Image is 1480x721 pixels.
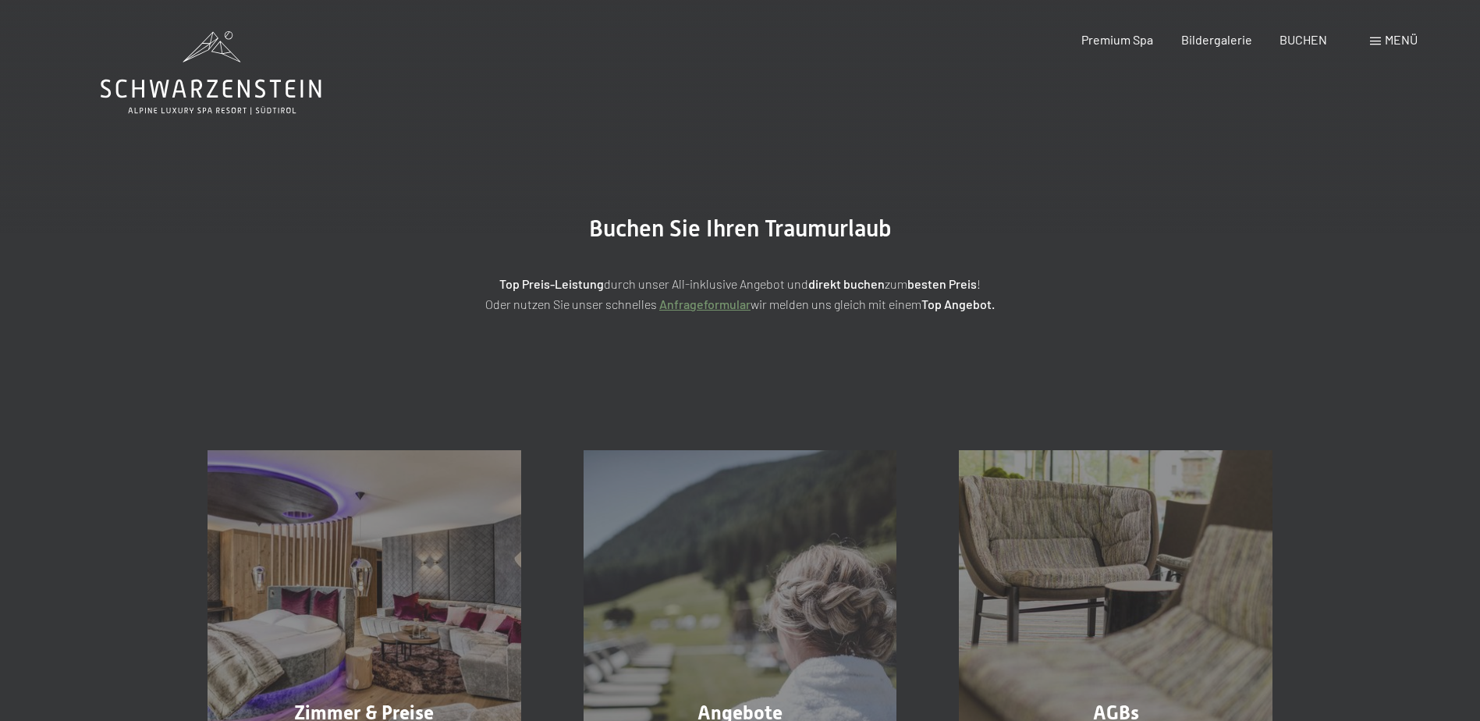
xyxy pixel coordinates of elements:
[499,276,604,291] strong: Top Preis-Leistung
[1181,32,1252,47] a: Bildergalerie
[1385,32,1418,47] span: Menü
[808,276,885,291] strong: direkt buchen
[921,297,995,311] strong: Top Angebot.
[1081,32,1153,47] a: Premium Spa
[350,274,1130,314] p: durch unser All-inklusive Angebot und zum ! Oder nutzen Sie unser schnelles wir melden uns gleich...
[1279,32,1327,47] a: BUCHEN
[907,276,977,291] strong: besten Preis
[659,297,751,311] a: Anfrageformular
[589,215,892,242] span: Buchen Sie Ihren Traumurlaub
